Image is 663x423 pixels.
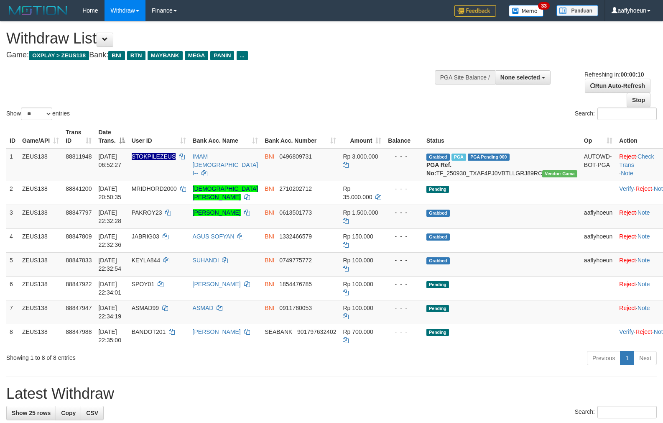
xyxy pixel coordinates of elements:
span: MAYBANK [148,51,183,60]
span: Pending [426,281,449,288]
span: [DATE] 06:52:27 [98,153,121,168]
a: [PERSON_NAME] [193,281,241,287]
th: Game/API: activate to sort column ascending [19,125,62,149]
a: Note [637,281,650,287]
span: Grabbed [426,233,450,241]
span: OXPLAY > ZEUS138 [29,51,89,60]
span: BTN [127,51,145,60]
span: 88847947 [66,305,92,311]
span: Pending [426,329,449,336]
strong: 00:00:10 [620,71,644,78]
td: ZEUS138 [19,181,62,205]
a: Reject [619,233,636,240]
td: 4 [6,228,19,252]
a: Reject [619,257,636,264]
h1: Latest Withdraw [6,385,657,402]
a: AGUS SOFYAN [193,233,235,240]
a: IMAM [DEMOGRAPHIC_DATA] I-- [193,153,258,177]
td: 1 [6,149,19,181]
span: BNI [265,281,274,287]
a: [PERSON_NAME] [193,328,241,335]
span: Nama rekening ada tanda titik/strip, harap diedit [132,153,176,160]
span: JABRIG03 [132,233,159,240]
a: Previous [587,351,620,365]
span: Rp 35.000.000 [343,185,372,200]
a: Reject [635,185,652,192]
a: Note [637,209,650,216]
span: Rp 700.000 [343,328,373,335]
td: ZEUS138 [19,149,62,181]
select: Showentries [21,108,52,120]
a: [PERSON_NAME] [193,209,241,216]
a: Verify [619,185,634,192]
th: Status [423,125,581,149]
span: 33 [538,2,549,10]
span: Marked by aafsreyleap [451,154,466,161]
td: ZEUS138 [19,276,62,300]
a: Note [637,305,650,311]
span: PANIN [210,51,234,60]
span: Grabbed [426,154,450,161]
input: Search: [597,406,657,418]
span: Copy 0749775772 to clipboard [279,257,312,264]
h1: Withdraw List [6,30,433,47]
span: BNI [265,233,274,240]
span: Rp 100.000 [343,305,373,311]
td: ZEUS138 [19,205,62,228]
span: SEABANK [265,328,292,335]
span: Rp 3.000.000 [343,153,378,160]
label: Show entries [6,108,70,120]
span: [DATE] 22:35:00 [98,328,121,344]
td: TF_250930_TXAF4PJ0VBTLLGRJ89RC [423,149,581,181]
a: Note [637,233,650,240]
span: Rp 100.000 [343,257,373,264]
div: - - - [388,256,420,264]
td: 6 [6,276,19,300]
div: - - - [388,185,420,193]
span: Rp 150.000 [343,233,373,240]
a: Note [637,257,650,264]
span: Copy [61,410,76,416]
a: SUHANDI [193,257,219,264]
span: BNI [108,51,125,60]
img: Button%20Memo.svg [509,5,544,17]
a: Next [634,351,657,365]
td: aaflyhoeun [581,228,616,252]
span: None selected [500,74,540,81]
span: Rp 100.000 [343,281,373,287]
span: 88847988 [66,328,92,335]
span: PAKROY23 [132,209,162,216]
span: [DATE] 22:32:28 [98,209,121,224]
input: Search: [597,108,657,120]
th: ID [6,125,19,149]
th: Date Trans.: activate to sort column descending [95,125,128,149]
h4: Game: Bank: [6,51,433,59]
span: BNI [265,209,274,216]
b: PGA Ref. No: [426,162,451,177]
a: Verify [619,328,634,335]
img: Feedback.jpg [454,5,496,17]
a: [DEMOGRAPHIC_DATA][PERSON_NAME] [193,185,258,200]
span: CSV [86,410,98,416]
td: aaflyhoeun [581,252,616,276]
span: Grabbed [426,257,450,264]
button: None selected [495,70,551,85]
span: ASMAD99 [132,305,159,311]
a: CSV [81,406,104,420]
th: Op: activate to sort column ascending [581,125,616,149]
span: Copy 2710202712 to clipboard [279,185,312,192]
span: KEYLA844 [132,257,161,264]
span: Copy 0911780053 to clipboard [279,305,312,311]
img: panduan.png [556,5,598,16]
span: Pending [426,186,449,193]
th: User ID: activate to sort column ascending [128,125,189,149]
a: Show 25 rows [6,406,56,420]
span: Rp 1.500.000 [343,209,378,216]
span: Grabbed [426,210,450,217]
th: Amount: activate to sort column ascending [339,125,385,149]
span: Copy 901797632402 to clipboard [297,328,336,335]
a: 1 [620,351,634,365]
span: [DATE] 22:32:36 [98,233,121,248]
span: SPOY01 [132,281,154,287]
a: ASMAD [193,305,214,311]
